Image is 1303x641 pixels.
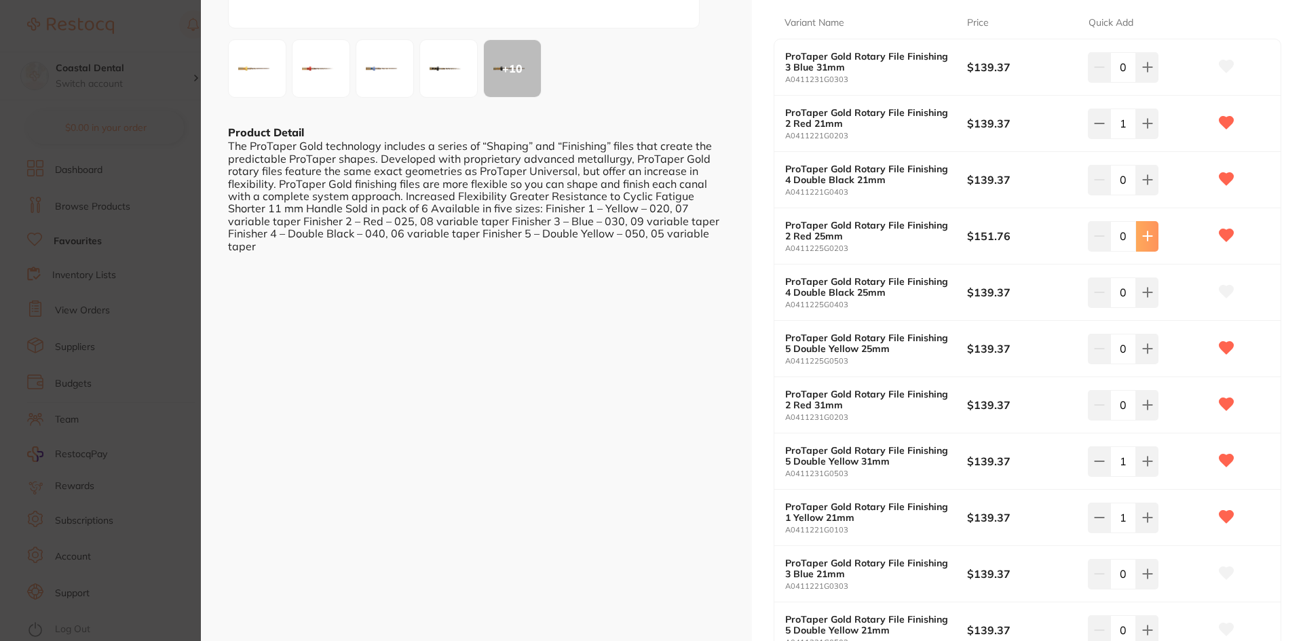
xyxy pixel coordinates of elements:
b: $139.37 [967,116,1076,131]
b: $151.76 [967,229,1076,244]
p: Quick Add [1089,16,1133,30]
b: ProTaper Gold Rotary File Finishing 1 Yellow 21mm [785,501,949,523]
small: A0411221G0203 [785,132,967,140]
small: A0411221G0403 [785,188,967,197]
img: Y2stMS5qcGc [424,44,473,93]
b: ProTaper Gold Rotary File Finishing 3 Blue 31mm [785,51,949,73]
small: A0411221G0303 [785,582,967,591]
b: ProTaper Gold Rotary File Finishing 4 Double Black 25mm [785,276,949,298]
img: LTEuanBn [297,44,345,93]
b: ProTaper Gold Rotary File Finishing 5 Double Yellow 31mm [785,445,949,467]
b: ProTaper Gold Rotary File Finishing 3 Blue 21mm [785,558,949,579]
small: A0411231G0303 [785,75,967,84]
b: $139.37 [967,397,1076,412]
b: $139.37 [967,454,1076,469]
b: $139.37 [967,172,1076,187]
b: ProTaper Gold Rotary File Finishing 5 Double Yellow 25mm [785,332,949,354]
small: A0411231G0203 [785,413,967,422]
b: ProTaper Gold Rotary File Finishing 2 Red 21mm [785,107,949,129]
p: Variant Name [785,16,844,30]
small: A0411231G0503 [785,469,967,478]
small: A0411225G0403 [785,300,967,309]
small: A0411225G0503 [785,357,967,366]
img: ZS0xLmpwZw [360,44,409,93]
small: A0411221G0103 [785,526,967,535]
b: Product Detail [228,125,304,139]
b: $139.37 [967,60,1076,75]
small: A0411225G0203 [785,244,967,253]
div: + 10 [484,40,541,97]
b: ProTaper Gold Rotary File Finishing 5 Double Yellow 21mm [785,614,949,636]
button: +10 [483,39,542,98]
b: $139.37 [967,566,1076,581]
b: $139.37 [967,510,1076,525]
b: ProTaper Gold Rotary File Finishing 2 Red 31mm [785,389,949,410]
b: ProTaper Gold Rotary File Finishing 2 Red 25mm [785,220,949,241]
b: ProTaper Gold Rotary File Finishing 4 Double Black 21mm [785,163,949,185]
img: bG93LTEuanBn [233,44,282,93]
div: The ProTaper Gold technology includes a series of “Shaping” and “Finishing” files that create the... [228,140,725,252]
b: $139.37 [967,285,1076,300]
b: $139.37 [967,341,1076,356]
p: Price [967,16,989,30]
b: $139.37 [967,623,1076,638]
